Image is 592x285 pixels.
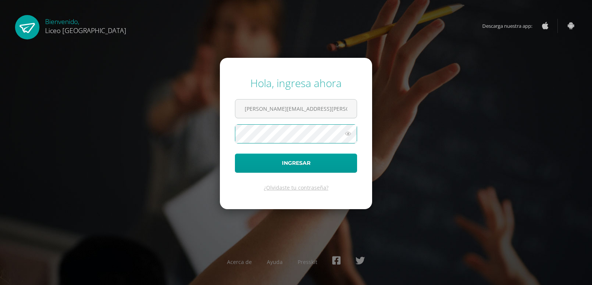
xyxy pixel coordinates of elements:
input: Correo electrónico o usuario [235,100,357,118]
a: Ayuda [267,258,283,265]
a: ¿Olvidaste tu contraseña? [264,184,329,191]
div: Bienvenido, [45,15,126,35]
span: Descarga nuestra app: [482,19,540,33]
a: Presskit [298,258,317,265]
button: Ingresar [235,154,357,173]
span: Liceo [GEOGRAPHIC_DATA] [45,26,126,35]
div: Hola, ingresa ahora [235,76,357,90]
a: Acerca de [227,258,252,265]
